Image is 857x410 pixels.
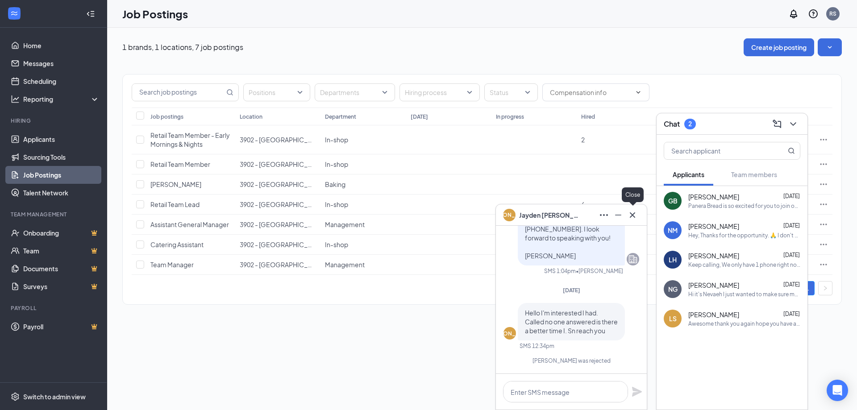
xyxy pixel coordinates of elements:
span: 3902 - [GEOGRAPHIC_DATA] [240,261,324,269]
span: [PERSON_NAME] [150,180,201,188]
th: Total [662,108,748,125]
button: ChevronDown [786,117,800,131]
th: Hired [577,108,662,125]
a: Sourcing Tools [23,148,100,166]
span: Catering Assistant [150,240,204,248]
button: SmallChevronDown [818,38,842,56]
span: • [PERSON_NAME] [576,267,623,275]
svg: ComposeMessage [772,119,782,129]
div: Payroll [11,304,98,312]
div: 2 [688,120,692,128]
td: In-shop [320,235,406,255]
td: 3902 - Wethersfield [235,154,320,174]
a: Job Postings [23,166,100,184]
span: 3902 - [GEOGRAPHIC_DATA] [240,160,324,168]
svg: Ellipses [819,240,828,249]
div: NM [668,226,678,235]
th: [DATE] [406,108,491,125]
span: Team Manager [150,261,194,269]
td: 3902 - Wethersfield [235,215,320,235]
span: 3902 - [GEOGRAPHIC_DATA] [240,220,324,228]
svg: Ellipses [819,200,828,209]
div: Team Management [11,211,98,218]
div: GB [668,196,678,205]
span: [PERSON_NAME] [688,281,739,290]
a: Talent Network [23,184,100,202]
svg: Plane [632,386,642,397]
span: [DATE] [563,287,580,294]
a: DocumentsCrown [23,260,100,277]
svg: WorkstreamLogo [10,9,19,18]
svg: Collapse [86,9,95,18]
span: Retail Team Lead [150,200,200,208]
a: OnboardingCrown [23,224,100,242]
div: Location [240,113,262,120]
div: Hey, Thanks for the opportunity. 🙏 I don't know if they mentioned but I left my things with [PERS... [688,232,800,239]
td: 3902 - Wethersfield [235,125,320,154]
div: Open Intercom Messenger [827,380,848,401]
input: Search job postings [132,84,225,101]
div: [PERSON_NAME] was rejected [503,357,639,364]
li: Next Page [818,281,832,295]
svg: Ellipses [599,210,609,220]
span: [DATE] [783,193,800,199]
a: Home [23,37,100,54]
div: SMS 1:04pm [544,267,576,275]
span: Retail Team Member [150,160,210,168]
svg: Ellipses [819,160,828,169]
div: RS [829,10,836,17]
svg: SmallChevronDown [825,43,834,52]
div: LH [669,255,677,264]
span: Hello I'm interested I had. Called no one answered is there a better time I. Sn reach you [525,309,618,335]
div: [PERSON_NAME] [487,330,533,337]
button: Ellipses [597,208,611,222]
div: Job postings [150,113,183,120]
svg: Analysis [11,95,20,104]
span: Team members [731,170,777,178]
td: In-shop [320,195,406,215]
span: Management [325,261,365,269]
svg: Settings [11,392,20,401]
svg: Notifications [788,8,799,19]
div: Reporting [23,95,100,104]
td: Management [320,255,406,275]
svg: Ellipses [819,260,828,269]
div: Hiring [11,117,98,124]
a: SurveysCrown [23,277,100,295]
p: 1 brands, 1 locations, 7 job postings [122,42,243,52]
span: Management [325,220,365,228]
span: In-shop [325,200,348,208]
span: Baking [325,180,345,188]
svg: Ellipses [819,180,828,189]
input: Compensation info [550,87,631,97]
h1: Job Postings [122,6,188,21]
span: 2 [581,136,585,144]
input: Search applicant [664,142,770,159]
th: Status [748,108,815,125]
span: 3902 - [GEOGRAPHIC_DATA] [240,200,324,208]
div: Panera Bread is so excited for you to join our team! Do you know anyone else who might be interes... [688,202,800,210]
span: 3902 - [GEOGRAPHIC_DATA] [240,136,324,144]
div: SMS 12:34pm [520,342,554,350]
span: right [823,286,828,291]
td: 3902 - Wethersfield [235,174,320,195]
span: [DATE] [783,281,800,288]
div: Awesome thank you again hope you have a great night [688,320,800,327]
svg: Ellipses [819,220,828,229]
div: Switch to admin view [23,392,86,401]
span: [PERSON_NAME] [688,310,739,319]
td: In-shop [320,125,406,154]
span: [DATE] [783,311,800,317]
div: LS [669,314,677,323]
span: [PERSON_NAME] [688,192,739,201]
div: Close [622,187,644,202]
td: In-shop [320,154,406,174]
div: Hi it's Nevaeh I just wanted to make sure my interview is on because of the snow [688,290,800,298]
span: [DATE] [783,222,800,229]
a: Messages [23,54,100,72]
td: 3902 - Wethersfield [235,195,320,215]
svg: QuestionInfo [808,8,819,19]
td: Management [320,215,406,235]
svg: Company [628,254,638,265]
